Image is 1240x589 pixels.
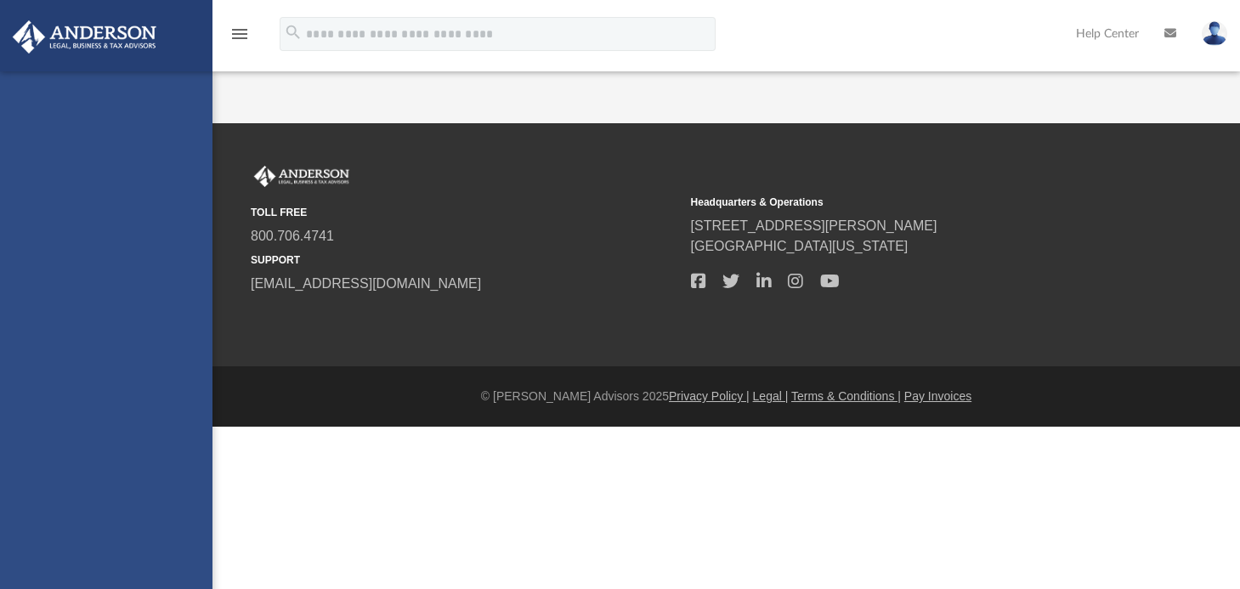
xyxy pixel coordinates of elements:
[251,205,679,220] small: TOLL FREE
[212,388,1240,405] div: © [PERSON_NAME] Advisors 2025
[251,252,679,268] small: SUPPORT
[753,389,789,403] a: Legal |
[1202,21,1227,46] img: User Pic
[691,239,909,253] a: [GEOGRAPHIC_DATA][US_STATE]
[229,32,250,44] a: menu
[229,24,250,44] i: menu
[251,229,334,243] a: 800.706.4741
[284,23,303,42] i: search
[669,389,750,403] a: Privacy Policy |
[691,195,1119,210] small: Headquarters & Operations
[904,389,971,403] a: Pay Invoices
[251,166,353,188] img: Anderson Advisors Platinum Portal
[8,20,161,54] img: Anderson Advisors Platinum Portal
[691,218,937,233] a: [STREET_ADDRESS][PERSON_NAME]
[251,276,481,291] a: [EMAIL_ADDRESS][DOMAIN_NAME]
[791,389,901,403] a: Terms & Conditions |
